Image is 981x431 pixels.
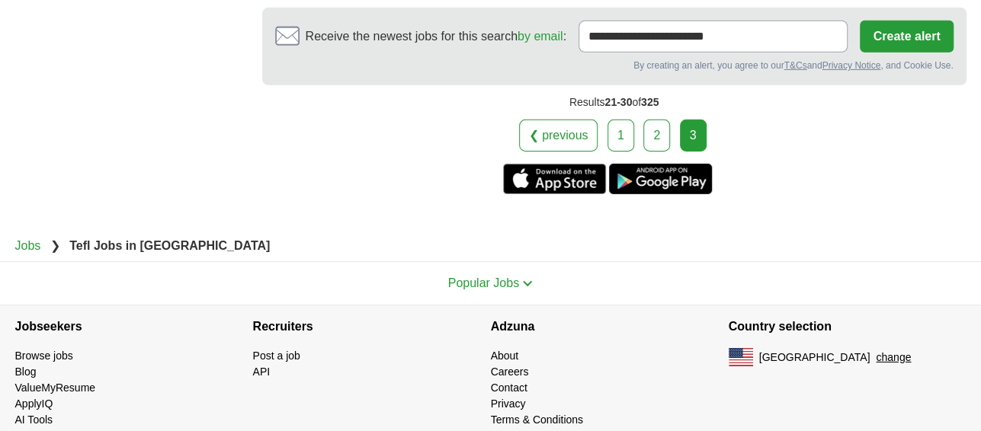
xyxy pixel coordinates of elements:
[491,382,527,394] a: Contact
[784,60,806,71] a: T&Cs
[519,120,598,152] a: ❮ previous
[759,350,870,366] span: [GEOGRAPHIC_DATA]
[680,120,707,152] div: 3
[253,350,300,362] a: Post a job
[15,350,73,362] a: Browse jobs
[641,96,659,108] span: 325
[822,60,880,71] a: Privacy Notice
[69,239,270,252] strong: Tefl Jobs in [GEOGRAPHIC_DATA]
[491,350,519,362] a: About
[491,397,526,410] a: Privacy
[503,164,606,194] a: Get the iPhone app
[518,30,563,43] a: by email
[253,366,271,378] a: API
[15,413,53,426] a: AI Tools
[15,366,37,378] a: Blog
[608,120,634,152] a: 1
[306,27,566,46] span: Receive the newest jobs for this search :
[860,21,953,53] button: Create alert
[275,59,954,72] div: By creating an alert, you agree to our and , and Cookie Use.
[491,366,529,378] a: Careers
[643,120,670,152] a: 2
[262,85,967,120] div: Results of
[729,348,753,366] img: US flag
[729,305,967,348] h4: Country selection
[15,239,41,252] a: Jobs
[50,239,60,252] span: ❯
[15,382,96,394] a: ValueMyResume
[604,96,632,108] span: 21-30
[491,413,583,426] a: Terms & Conditions
[876,350,911,366] button: change
[609,164,712,194] a: Get the Android app
[522,280,533,287] img: toggle icon
[448,276,519,289] span: Popular Jobs
[15,397,53,410] a: ApplyIQ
